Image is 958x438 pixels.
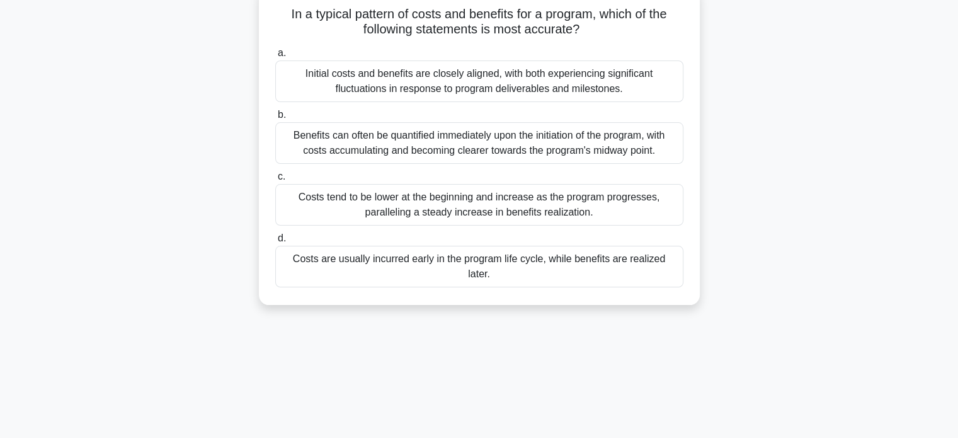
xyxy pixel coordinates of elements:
[278,47,286,58] span: a.
[274,6,685,38] h5: In a typical pattern of costs and benefits for a program, which of the following statements is mo...
[278,233,286,243] span: d.
[278,171,285,182] span: c.
[275,61,683,102] div: Initial costs and benefits are closely aligned, with both experiencing significant fluctuations i...
[278,109,286,120] span: b.
[275,122,683,164] div: Benefits can often be quantified immediately upon the initiation of the program, with costs accum...
[275,184,683,226] div: Costs tend to be lower at the beginning and increase as the program progresses, paralleling a ste...
[275,246,683,287] div: Costs are usually incurred early in the program life cycle, while benefits are realized later.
